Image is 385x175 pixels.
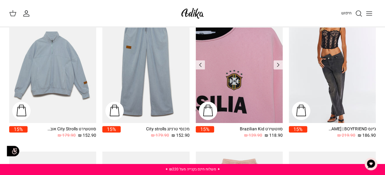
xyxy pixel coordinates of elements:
[58,132,76,139] span: 179.90 ₪
[234,126,283,132] div: סווטשירט Brazilian Kid
[121,126,189,139] a: מכנסי טרנינג City strolls 152.90 ₪ 179.90 ₪
[47,126,96,132] div: סווטשירט City Strolls אוברסייז
[341,10,362,17] a: חיפוש
[327,126,376,132] div: ג׳ינס All Or Nothing [PERSON_NAME] | BOYFRIEND
[141,126,190,132] div: מכנסי טרנינג City strolls
[244,132,262,139] span: 139.90 ₪
[9,7,96,123] a: סווטשירט City Strolls אוברסייז
[28,126,96,139] a: סווטשירט City Strolls אוברסייז 152.90 ₪ 179.90 ₪
[341,10,352,16] span: חיפוש
[23,10,32,17] a: החשבון שלי
[196,60,205,69] a: Previous
[362,7,376,20] button: Toggle menu
[5,143,21,159] img: accessibility_icon02.svg
[274,60,283,69] a: Previous
[151,132,169,139] span: 179.90 ₪
[9,126,28,132] span: 15%
[102,126,121,132] span: 15%
[362,155,380,173] button: צ'אט
[358,132,376,139] span: 186.90 ₪
[172,132,190,139] span: 152.90 ₪
[289,126,307,132] span: 15%
[78,132,96,139] span: 152.90 ₪
[265,132,283,139] span: 118.90 ₪
[337,132,355,139] span: 219.90 ₪
[196,7,283,123] a: סווטשירט Brazilian Kid
[289,126,307,139] a: 15%
[196,126,214,132] span: 15%
[307,126,376,139] a: ג׳ינס All Or Nothing [PERSON_NAME] | BOYFRIEND 186.90 ₪ 219.90 ₪
[165,166,220,172] a: ✦ משלוח חינם בקנייה מעל ₪220 ✦
[102,126,121,139] a: 15%
[9,126,28,139] a: 15%
[179,6,206,20] img: Adika IL
[214,126,283,139] a: סווטשירט Brazilian Kid 118.90 ₪ 139.90 ₪
[102,7,189,123] a: מכנסי טרנינג City strolls
[289,7,376,123] a: ג׳ינס All Or Nothing קריס-קרוס | BOYFRIEND
[196,126,214,139] a: 15%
